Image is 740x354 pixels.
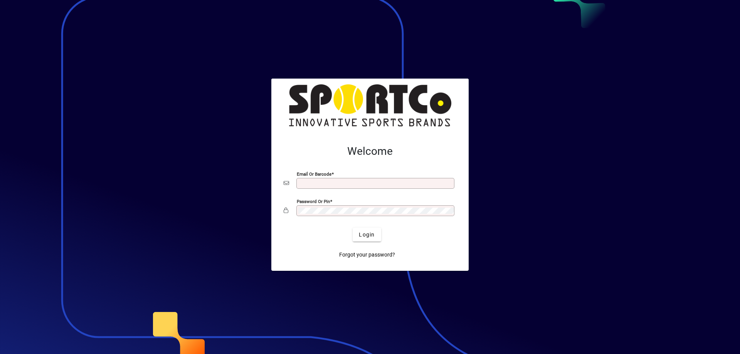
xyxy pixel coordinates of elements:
[359,231,375,239] span: Login
[339,251,395,259] span: Forgot your password?
[297,171,331,177] mat-label: Email or Barcode
[336,248,398,262] a: Forgot your password?
[353,228,381,242] button: Login
[284,145,456,158] h2: Welcome
[297,199,330,204] mat-label: Password or Pin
